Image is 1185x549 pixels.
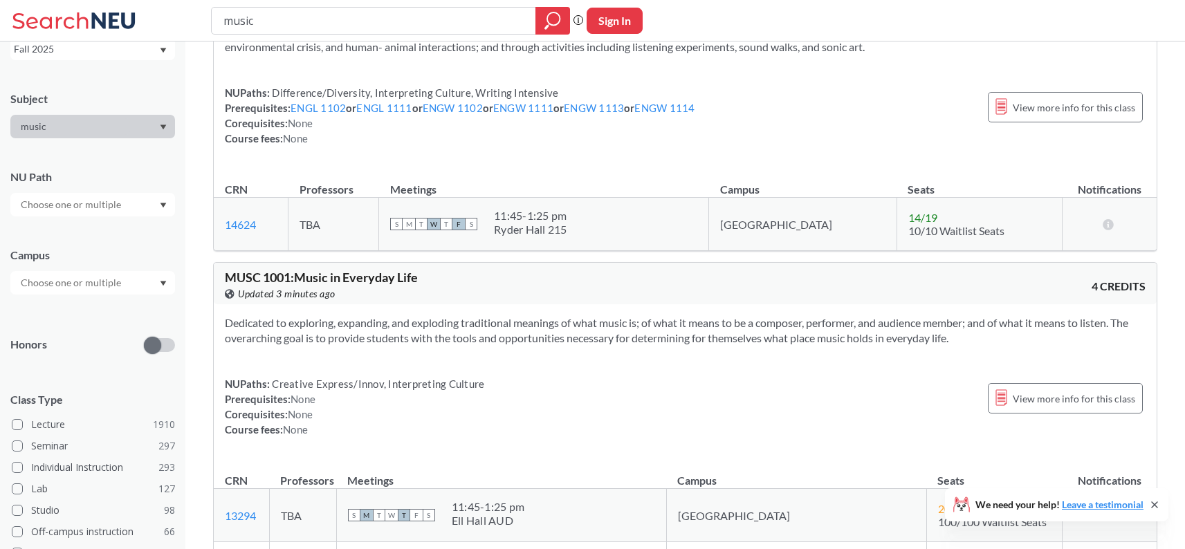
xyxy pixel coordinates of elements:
div: NUPaths: Prerequisites: or or or or or Corequisites: Course fees: [225,85,695,146]
input: Choose one or multiple [14,274,130,291]
span: 10/10 Waitlist Seats [908,224,1004,237]
span: T [440,218,452,230]
span: Class Type [10,392,175,407]
th: Seats [897,168,1062,198]
div: CRN [225,182,248,197]
span: None [283,423,308,436]
div: 11:45 - 1:25 pm [452,500,524,514]
svg: Dropdown arrow [160,203,167,208]
span: 98 [164,503,175,518]
a: ENGW 1102 [423,102,483,114]
label: Studio [12,501,175,519]
th: Notifications [1063,459,1157,489]
button: Sign In [587,8,643,34]
span: M [360,509,373,521]
a: 14624 [225,218,256,231]
span: None [288,408,313,420]
th: Notifications [1063,168,1157,198]
td: [GEOGRAPHIC_DATA] [666,489,926,542]
div: Dropdown arrow [10,193,175,216]
span: 293 [158,460,175,475]
a: ENGL 1102 [291,102,346,114]
span: F [452,218,465,230]
span: MUSC 1001 : Music in Everyday Life [225,270,418,285]
span: S [348,509,360,521]
div: NU Path [10,169,175,185]
td: TBA [288,198,379,251]
div: CRN [225,473,248,488]
a: ENGL 1111 [356,102,412,114]
span: None [291,393,315,405]
div: 11:45 - 1:25 pm [494,209,567,223]
span: S [423,509,435,521]
span: We need your help! [975,500,1143,510]
a: 13294 [225,509,256,522]
th: Meetings [336,459,666,489]
span: 203 / 450 [938,502,980,515]
section: Dedicated to exploring, expanding, and exploding traditional meanings of what music is; of what i... [225,315,1146,346]
span: S [465,218,477,230]
span: Creative Express/Innov, Interpreting Culture [270,378,484,390]
span: 297 [158,438,175,454]
span: M [403,218,415,230]
span: View more info for this class [1013,99,1135,116]
div: Campus [10,248,175,263]
span: Updated 3 minutes ago [238,286,336,301]
div: Dropdown arrow [10,115,175,138]
div: Fall 2025Dropdown arrow [10,38,175,60]
th: Campus [666,459,926,489]
span: S [390,218,403,230]
span: T [398,509,410,521]
a: ENGW 1113 [564,102,624,114]
p: Honors [10,337,47,353]
span: T [373,509,385,521]
span: 14 / 19 [908,211,937,224]
span: 1910 [153,417,175,432]
svg: Dropdown arrow [160,124,167,130]
div: Dropdown arrow [10,271,175,295]
th: Campus [709,168,897,198]
a: ENGW 1114 [634,102,695,114]
svg: Dropdown arrow [160,48,167,53]
label: Lecture [12,416,175,434]
td: TBA [269,489,336,542]
span: View more info for this class [1013,390,1135,407]
label: Lab [12,480,175,498]
a: Leave a testimonial [1062,499,1143,510]
th: Professors [269,459,336,489]
span: 4 CREDITS [1092,279,1146,294]
label: Seminar [12,437,175,455]
svg: magnifying glass [544,11,561,30]
div: Subject [10,91,175,106]
div: NUPaths: Prerequisites: Corequisites: Course fees: [225,376,484,437]
span: None [283,132,308,145]
div: Fall 2025 [14,41,158,57]
span: F [410,509,423,521]
span: 127 [158,481,175,496]
input: Choose one or multiple [14,196,130,213]
span: None [288,117,313,129]
th: Professors [288,168,379,198]
div: magnifying glass [535,7,570,35]
span: Difference/Diversity, Interpreting Culture, Writing Intensive [270,86,559,99]
div: Ell Hall AUD [452,514,524,528]
span: W [385,509,398,521]
span: 66 [164,524,175,539]
a: ENGW 1111 [493,102,553,114]
span: W [428,218,440,230]
span: T [415,218,428,230]
th: Meetings [379,168,709,198]
input: Class, professor, course number, "phrase" [222,9,526,32]
td: [GEOGRAPHIC_DATA] [709,198,897,251]
svg: Dropdown arrow [160,281,167,286]
label: Individual Instruction [12,458,175,476]
label: Off-campus instruction [12,523,175,541]
th: Seats [926,459,1063,489]
span: 100/100 Waitlist Seats [938,515,1047,528]
div: Ryder Hall 215 [494,223,567,236]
